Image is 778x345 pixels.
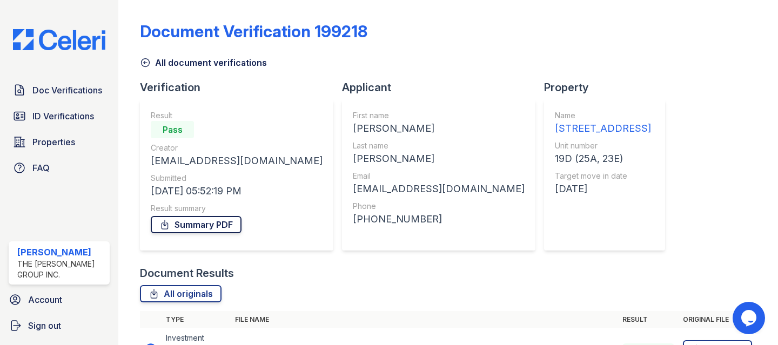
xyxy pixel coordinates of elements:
div: First name [353,110,525,121]
a: Properties [9,131,110,153]
a: All originals [140,285,222,302]
div: [EMAIL_ADDRESS][DOMAIN_NAME] [151,153,323,168]
div: Creator [151,143,323,153]
span: ID Verifications [32,110,94,123]
a: Account [4,289,114,310]
div: Applicant [342,80,544,95]
a: FAQ [9,157,110,179]
iframe: chat widget [733,302,767,334]
span: Sign out [28,319,61,332]
span: FAQ [32,161,50,174]
div: [PERSON_NAME] [17,246,105,259]
th: Result [618,311,679,328]
div: Result [151,110,323,121]
div: Name [555,110,651,121]
span: Properties [32,136,75,148]
a: Summary PDF [151,216,242,233]
div: Submitted [151,173,323,184]
a: Name [STREET_ADDRESS] [555,110,651,136]
div: Verification [140,80,342,95]
a: Doc Verifications [9,79,110,101]
th: File name [231,311,618,328]
a: Sign out [4,315,114,336]
th: Type [162,311,231,328]
th: Original file [679,311,756,328]
div: Pass [151,121,194,138]
div: Document Verification 199218 [140,22,367,41]
div: [DATE] [555,181,651,197]
div: 19D (25A, 23E) [555,151,651,166]
div: [EMAIL_ADDRESS][DOMAIN_NAME] [353,181,525,197]
div: The [PERSON_NAME] Group Inc. [17,259,105,280]
div: [PERSON_NAME] [353,121,525,136]
div: Phone [353,201,525,212]
div: [PERSON_NAME] [353,151,525,166]
div: Unit number [555,140,651,151]
a: All document verifications [140,56,267,69]
div: Document Results [140,266,234,281]
div: [PHONE_NUMBER] [353,212,525,227]
div: [DATE] 05:52:19 PM [151,184,323,199]
div: Last name [353,140,525,151]
div: Target move in date [555,171,651,181]
div: Result summary [151,203,323,214]
div: Email [353,171,525,181]
span: Account [28,293,62,306]
span: Doc Verifications [32,84,102,97]
div: Property [544,80,674,95]
img: CE_Logo_Blue-a8612792a0a2168367f1c8372b55b34899dd931a85d93a1a3d3e32e68fde9ad4.png [4,29,114,50]
div: [STREET_ADDRESS] [555,121,651,136]
a: ID Verifications [9,105,110,127]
